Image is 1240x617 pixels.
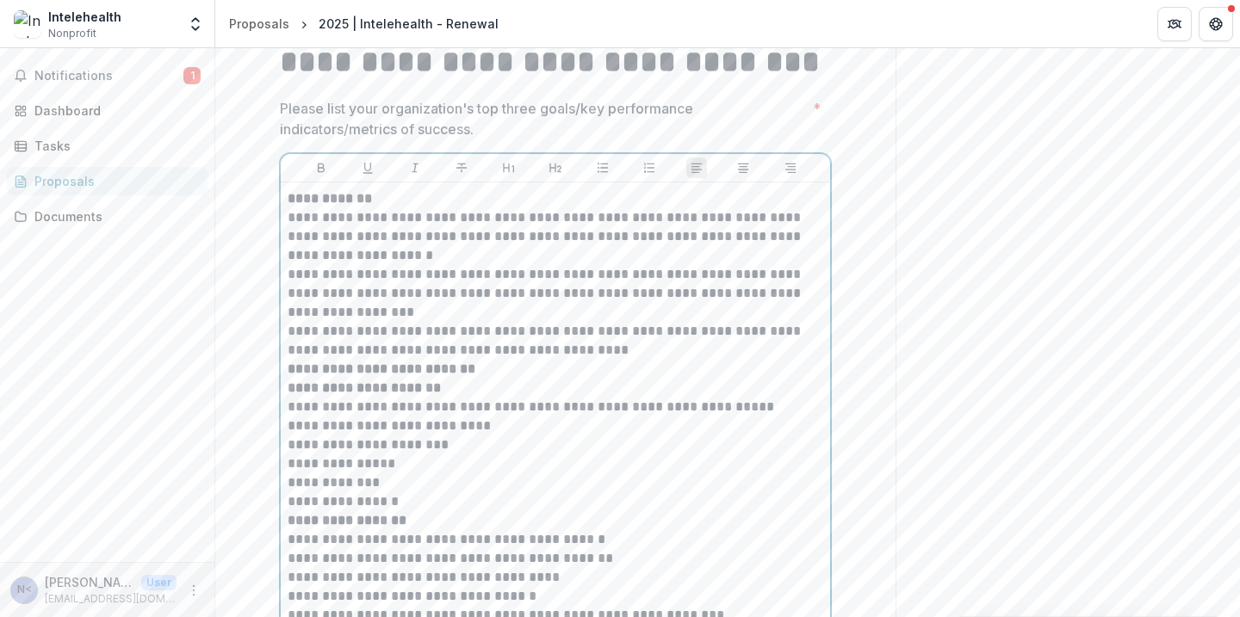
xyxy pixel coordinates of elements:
div: Documents [34,207,194,225]
a: Dashboard [7,96,208,125]
a: Documents [7,202,208,231]
nav: breadcrumb [222,11,505,36]
div: Neha Verma <neha@intelehealth.org> [17,584,32,595]
a: Tasks [7,132,208,160]
div: Intelehealth [48,8,121,26]
button: Get Help [1199,7,1233,41]
img: Intelehealth [14,10,41,38]
button: Partners [1157,7,1192,41]
a: Proposals [222,11,296,36]
p: User [141,575,177,590]
button: Notifications1 [7,62,208,89]
span: Notifications [34,69,183,83]
button: Bold [311,157,332,178]
button: Align Left [686,157,707,178]
a: Proposals [7,167,208,195]
div: Proposals [229,15,289,33]
button: Heading 2 [545,157,566,178]
button: Italicize [405,157,425,178]
div: Tasks [34,137,194,155]
p: [EMAIL_ADDRESS][DOMAIN_NAME] [45,591,177,607]
button: Strike [451,157,472,178]
button: Ordered List [639,157,660,178]
button: Align Right [780,157,801,178]
button: Underline [357,157,378,178]
button: Open entity switcher [183,7,208,41]
button: More [183,580,204,601]
button: Heading 1 [499,157,519,178]
p: Please list your organization's top three goals/key performance indicators/metrics of success. [280,98,806,139]
div: Dashboard [34,102,194,120]
button: Align Center [733,157,753,178]
span: Nonprofit [48,26,96,41]
p: [PERSON_NAME] <[EMAIL_ADDRESS][DOMAIN_NAME]> [45,573,134,591]
button: Bullet List [592,157,613,178]
span: 1 [183,67,201,84]
div: 2025 | Intelehealth - Renewal [319,15,499,33]
div: Proposals [34,172,194,190]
